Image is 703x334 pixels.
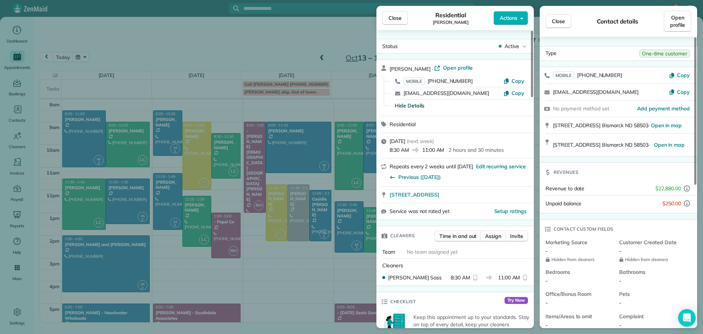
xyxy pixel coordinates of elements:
span: Customer Created Date [619,239,687,246]
span: MOBILE [553,71,574,79]
span: MOBILE [403,77,425,85]
p: 2 hours and 30 minutes [449,146,503,154]
span: [PERSON_NAME] [433,19,469,25]
span: - [546,300,548,306]
a: MOBILE[PHONE_NUMBER] [403,77,473,85]
span: No team assigned yet [407,249,458,255]
span: One-time customer [639,49,690,58]
span: [DATE] [390,138,405,144]
span: Service was not rated yet [390,208,450,215]
span: Time in and out [439,232,476,240]
button: Hide Details [395,102,424,109]
span: - [619,322,621,329]
span: - [546,248,548,254]
span: Revenue to date [546,185,584,192]
span: Close [552,18,565,25]
span: - [546,322,548,329]
a: Open in map [651,122,682,129]
span: Residential [390,121,416,128]
span: 11:00 AM [422,146,445,154]
span: Bathrooms [619,268,687,276]
span: [STREET_ADDRESS] [390,191,439,198]
span: - [619,278,621,284]
span: Repeats every 2 weeks until [DATE] [390,163,473,170]
span: $250.00 [662,200,681,207]
span: [PERSON_NAME] [390,66,431,72]
span: Contact details [597,17,638,26]
span: Try Now [505,297,528,304]
span: 8:30 AM [390,146,409,154]
span: - [619,248,621,254]
button: Close [546,14,571,28]
a: Open profile [664,11,691,32]
span: 8:30 AM [451,274,470,281]
span: Copy [677,89,690,95]
span: Contact custom fields [554,225,614,233]
span: Copy [512,78,524,84]
button: Setup ratings [494,208,527,215]
span: Copy [677,72,690,78]
span: Cleaners [382,262,403,269]
button: Copy [503,77,524,85]
span: Assign [485,232,501,240]
button: Copy [669,88,690,96]
span: ( next week ) [407,138,434,144]
span: · [431,66,435,72]
span: [STREET_ADDRESS] Bismarck ND 58503 · [553,142,651,148]
span: Status [382,43,398,49]
button: Close [382,11,408,25]
span: Open profile [670,14,685,29]
a: [EMAIL_ADDRESS][DOMAIN_NAME] [553,89,639,95]
span: Close [388,14,402,22]
span: Complaint [619,313,687,320]
span: Revenues [554,169,579,176]
span: No payment method set [553,105,609,112]
button: Invite [505,231,528,242]
a: [STREET_ADDRESS] [390,191,529,198]
span: Open in map [654,142,685,148]
span: Invite [510,232,523,240]
span: Edit recurring service [476,163,526,170]
span: Actions [500,14,517,22]
span: Marketing Source [546,239,613,246]
a: Open profile [434,64,473,71]
span: Cleaners [390,232,415,239]
span: Open profile [443,64,473,71]
span: Active [505,43,519,50]
span: - [619,300,621,306]
span: Pets [619,290,687,298]
span: [PHONE_NUMBER] [577,72,622,78]
span: Items/Areas to omit [546,313,613,320]
span: Team [382,249,395,255]
button: Copy [503,89,524,97]
span: 11:00 AM [498,274,520,281]
span: [STREET_ADDRESS] Bismarck ND 58503 · [553,122,682,129]
span: Setup ratings [494,208,527,214]
button: Copy [669,71,690,79]
span: Office/Bonus Room [546,290,613,298]
a: Open in map [651,139,692,151]
span: - [546,278,548,284]
button: Assign [480,231,506,242]
span: Type [546,49,557,58]
span: [PERSON_NAME] Sass [388,274,442,281]
span: Previous ([DATE]) [398,173,441,181]
span: [PHONE_NUMBER] [428,78,473,84]
a: [EMAIL_ADDRESS][DOMAIN_NAME] [403,90,489,96]
a: MOBILE[PHONE_NUMBER] [553,71,622,79]
span: Residential [435,11,466,19]
div: Open Intercom Messenger [678,309,696,327]
button: Previous ([DATE]) [390,173,441,181]
span: Unpaid balance [546,200,581,207]
span: Hidden from cleaners [546,257,613,263]
span: Checklist [390,298,416,305]
span: Bedrooms [546,268,613,276]
a: Add payment method [637,105,690,112]
span: Hidden from cleaners [619,257,687,263]
span: $22,880.00 [655,185,681,192]
button: Time in and out [435,231,481,242]
span: Copy [512,90,524,96]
